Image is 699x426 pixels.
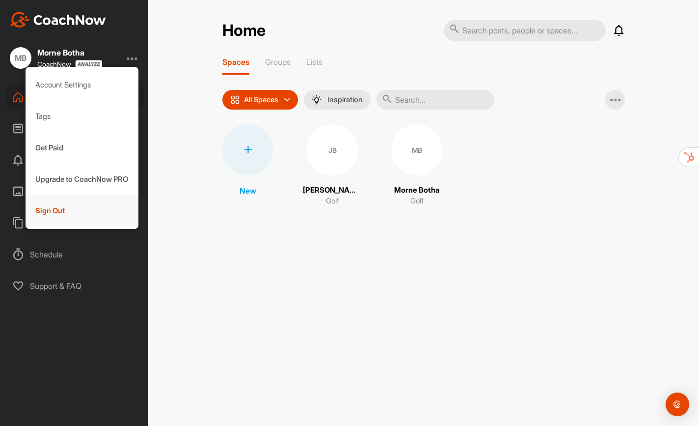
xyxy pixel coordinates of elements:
h2: Home [222,21,266,40]
p: [PERSON_NAME] [303,185,362,196]
div: JB [307,124,358,175]
img: icon [230,95,240,105]
p: Morne Botha [394,185,439,196]
div: CoachNow [37,60,103,68]
div: Account Settings [26,69,139,101]
div: Feed [5,116,144,141]
div: Schedule [5,242,144,267]
div: Sign Out [26,195,139,227]
p: Spaces [222,57,249,67]
div: Library [5,179,144,204]
div: MB [391,124,442,175]
p: Golf [410,196,424,207]
div: Support & FAQ [5,274,144,298]
input: Search posts, people or spaces... [444,20,606,41]
p: Inspiration [327,96,363,104]
div: Morne Botha [37,49,103,57]
img: menuIcon [312,95,322,105]
a: MBMorne BothaGolf [391,124,442,207]
p: Groups [265,57,291,67]
div: Templates [5,211,144,235]
div: MB [10,47,31,69]
div: Open Intercom Messenger [666,393,689,416]
div: Activity [5,148,144,172]
p: New [240,185,256,197]
p: Golf [326,196,339,207]
input: Search... [376,90,494,110]
div: Tags [26,101,139,132]
a: JB[PERSON_NAME]Golf [303,124,362,207]
p: All Spaces [244,96,278,104]
p: Lists [306,57,323,67]
img: CoachNow [10,12,106,28]
img: CoachNow analyze [75,60,103,68]
div: Upgrade to CoachNow PRO [26,164,139,195]
div: Home [5,85,144,110]
div: Get Paid [26,132,139,164]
